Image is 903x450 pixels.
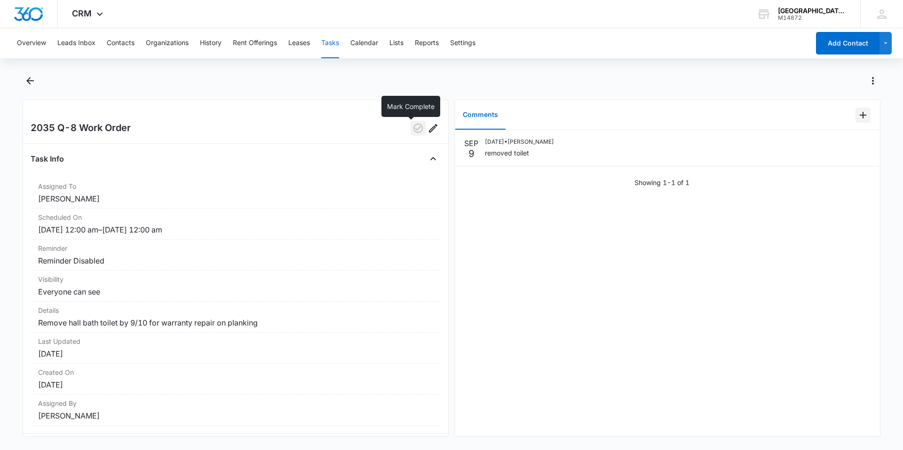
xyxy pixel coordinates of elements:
[31,333,441,364] div: Last Updated[DATE]
[38,367,433,377] dt: Created On
[38,193,433,204] dd: [PERSON_NAME]
[31,209,441,240] div: Scheduled On[DATE] 12:00 am–[DATE] 12:00 am
[485,148,554,158] p: removed toilet
[38,274,433,284] dt: Visibility
[31,153,64,164] h4: Task Info
[233,28,277,58] button: Rent Offerings
[38,410,433,421] dd: [PERSON_NAME]
[38,317,433,328] dd: Remove hall bath toilet by 9/10 for warranty repair on planking
[31,271,441,302] div: VisibilityEveryone can see
[778,7,847,15] div: account name
[288,28,310,58] button: Leases
[468,149,475,158] p: 9
[31,395,441,426] div: Assigned By[PERSON_NAME]
[146,28,189,58] button: Organizations
[72,8,92,18] span: CRM
[38,212,433,222] dt: Scheduled On
[450,28,475,58] button: Settings
[38,181,433,191] dt: Assigned To
[31,364,441,395] div: Created On[DATE]
[426,121,441,136] button: Edit
[455,101,506,130] button: Comments
[57,28,95,58] button: Leads Inbox
[200,28,222,58] button: History
[38,224,433,235] dd: [DATE] 12:00 am – [DATE] 12:00 am
[17,28,46,58] button: Overview
[855,108,871,123] button: Add Comment
[23,73,37,88] button: Back
[389,28,404,58] button: Lists
[321,28,339,58] button: Tasks
[350,28,378,58] button: Calendar
[415,28,439,58] button: Reports
[485,138,554,146] p: [DATE] • [PERSON_NAME]
[38,348,433,359] dd: [DATE]
[426,151,441,166] button: Close
[38,286,433,297] dd: Everyone can see
[31,178,441,209] div: Assigned To[PERSON_NAME]
[38,398,433,408] dt: Assigned By
[381,96,440,117] div: Mark Complete
[38,336,433,346] dt: Last Updated
[107,28,135,58] button: Contacts
[31,121,131,136] h2: 2035 Q-8 Work Order
[38,379,433,390] dd: [DATE]
[464,138,478,149] p: SEP
[778,15,847,21] div: account id
[38,255,433,266] dd: Reminder Disabled
[31,302,441,333] div: DetailsRemove hall bath toilet by 9/10 for warranty repair on planking
[38,243,433,253] dt: Reminder
[31,240,441,271] div: ReminderReminder Disabled
[816,32,879,54] button: Add Contact
[634,178,689,187] p: Showing 1-1 of 1
[38,305,433,315] dt: Details
[865,73,880,88] button: Actions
